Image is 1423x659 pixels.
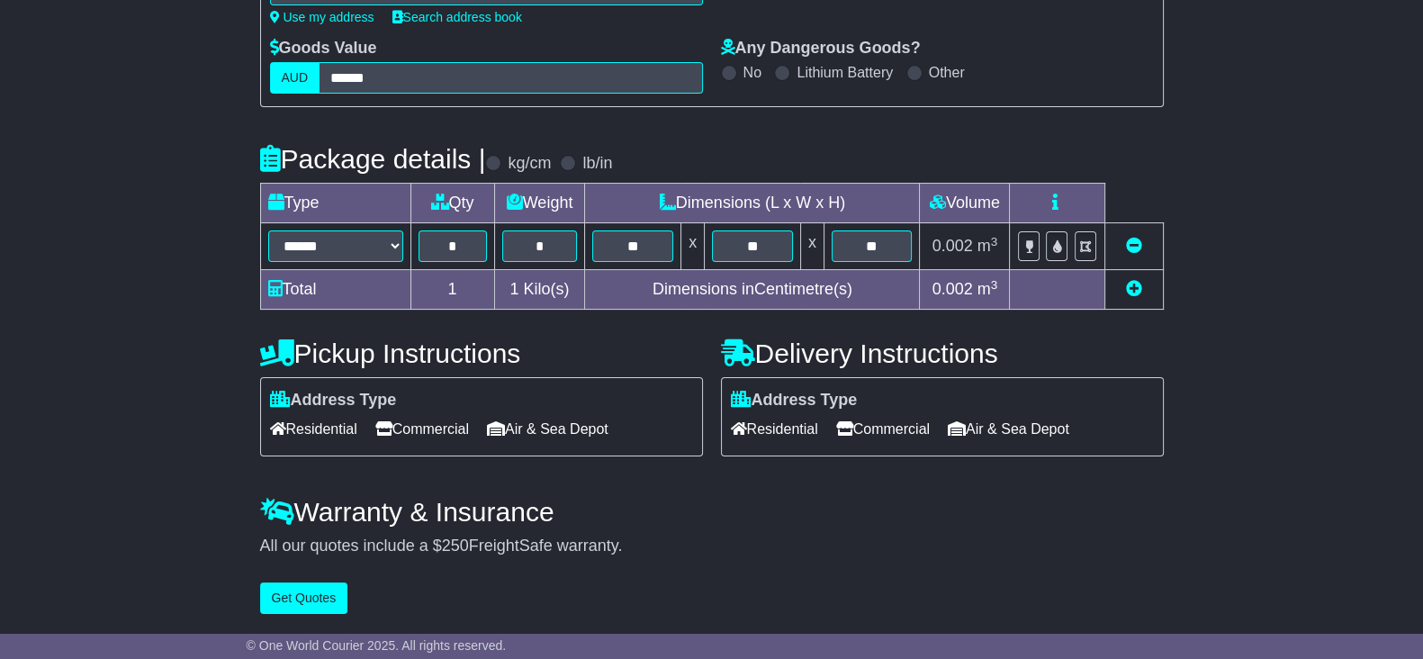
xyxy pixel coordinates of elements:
label: lb/in [582,154,612,174]
span: 250 [442,537,469,555]
span: 1 [509,280,518,298]
label: AUD [270,62,320,94]
td: 1 [410,270,494,310]
td: Type [260,184,410,223]
label: Address Type [270,391,397,411]
label: Other [929,64,965,81]
a: Search address book [392,10,522,24]
sup: 3 [991,278,998,292]
button: Get Quotes [260,582,348,614]
td: Volume [920,184,1010,223]
label: kg/cm [508,154,551,174]
label: No [743,64,761,81]
td: Qty [410,184,494,223]
h4: Warranty & Insurance [260,497,1164,527]
span: 0.002 [932,280,973,298]
td: Weight [494,184,585,223]
h4: Delivery Instructions [721,339,1164,368]
td: Kilo(s) [494,270,585,310]
a: Add new item [1126,280,1142,298]
span: Residential [270,415,357,443]
span: Residential [731,415,818,443]
td: Dimensions in Centimetre(s) [585,270,920,310]
div: All our quotes include a $ FreightSafe warranty. [260,537,1164,556]
span: Air & Sea Depot [487,415,608,443]
label: Goods Value [270,39,377,59]
td: x [800,223,824,270]
span: Air & Sea Depot [948,415,1069,443]
td: x [681,223,705,270]
td: Total [260,270,410,310]
label: Lithium Battery [797,64,893,81]
td: Dimensions (L x W x H) [585,184,920,223]
span: © One World Courier 2025. All rights reserved. [247,638,507,653]
h4: Pickup Instructions [260,339,703,368]
a: Use my address [270,10,374,24]
span: Commercial [375,415,469,443]
span: Commercial [836,415,930,443]
label: Any Dangerous Goods? [721,39,921,59]
a: Remove this item [1126,237,1142,255]
span: 0.002 [932,237,973,255]
label: Address Type [731,391,858,411]
span: m [977,237,998,255]
h4: Package details | [260,144,486,174]
span: m [977,280,998,298]
sup: 3 [991,235,998,248]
